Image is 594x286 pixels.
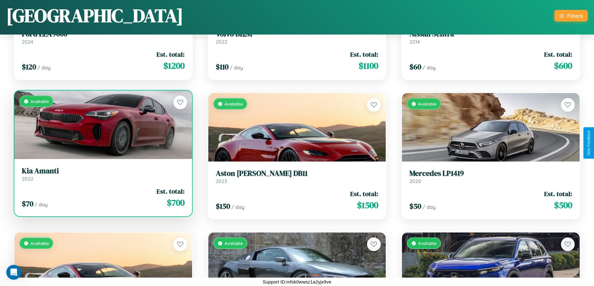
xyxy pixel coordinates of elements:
[6,265,21,280] iframe: Intercom live chat
[263,278,331,286] p: Support ID: mfsk0wwsz1a2yjx9ve
[216,169,379,184] a: Aston [PERSON_NAME] DB112023
[554,199,572,211] span: $ 500
[216,178,227,184] span: 2023
[163,59,185,72] span: $ 1200
[216,169,379,178] h3: Aston [PERSON_NAME] DB11
[409,30,572,45] a: Nissan Sentra2014
[409,178,421,184] span: 2020
[230,64,243,71] span: / day
[409,62,421,72] span: $ 60
[423,204,436,210] span: / day
[22,176,33,182] span: 2022
[225,241,243,246] span: Available
[22,166,185,182] a: Kia Amanti2022
[418,241,437,246] span: Available
[423,64,436,71] span: / day
[167,196,185,209] span: $ 700
[231,204,244,210] span: / day
[157,50,185,59] span: Est. total:
[544,189,572,198] span: Est. total:
[544,50,572,59] span: Est. total:
[22,199,33,209] span: $ 70
[216,30,379,45] a: Volvo B12M2022
[587,130,591,156] div: Give Feedback
[350,189,378,198] span: Est. total:
[216,39,227,45] span: 2022
[31,99,49,104] span: Available
[350,50,378,59] span: Est. total:
[216,201,230,211] span: $ 150
[157,187,185,196] span: Est. total:
[359,59,378,72] span: $ 1100
[225,101,243,106] span: Available
[357,199,378,211] span: $ 1500
[37,64,51,71] span: / day
[567,12,583,19] div: Filters
[409,201,421,211] span: $ 50
[409,39,420,45] span: 2014
[418,101,437,106] span: Available
[22,39,33,45] span: 2024
[31,241,49,246] span: Available
[554,10,588,21] button: Filters
[409,169,572,178] h3: Mercedes LP1419
[216,62,229,72] span: $ 110
[409,169,572,184] a: Mercedes LP14192020
[22,30,185,45] a: Ford LLA90002024
[22,166,185,176] h3: Kia Amanti
[554,59,572,72] span: $ 600
[22,62,36,72] span: $ 120
[35,201,48,208] span: / day
[6,3,183,28] h1: [GEOGRAPHIC_DATA]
